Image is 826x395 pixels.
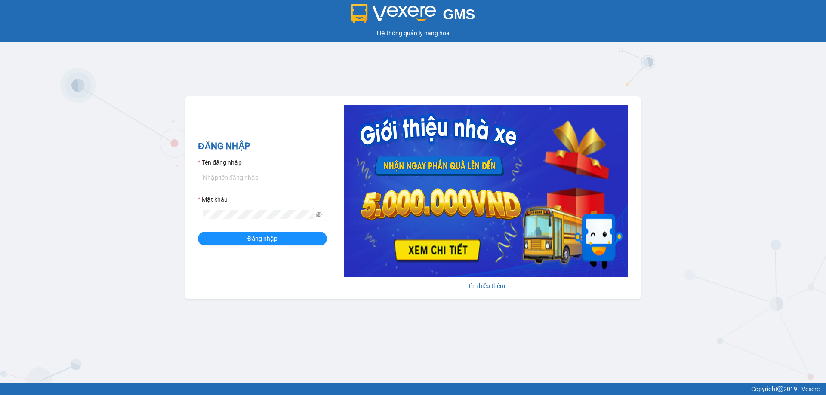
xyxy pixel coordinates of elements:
label: Mật khẩu [198,195,228,204]
input: Mật khẩu [203,210,314,219]
button: Đăng nhập [198,232,327,245]
div: Hệ thống quản lý hàng hóa [2,28,824,38]
h2: ĐĂNG NHẬP [198,139,327,153]
a: GMS [351,13,475,20]
span: copyright [777,386,783,392]
input: Tên đăng nhập [198,171,327,184]
div: Copyright 2019 - Vexere [6,384,820,394]
label: Tên đăng nhập [198,158,242,167]
div: Tìm hiểu thêm [344,281,628,291]
span: eye-invisible [316,211,322,217]
img: logo 2 [351,4,436,23]
span: Đăng nhập [247,234,277,243]
img: banner-0 [344,105,628,277]
span: GMS [443,6,475,22]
